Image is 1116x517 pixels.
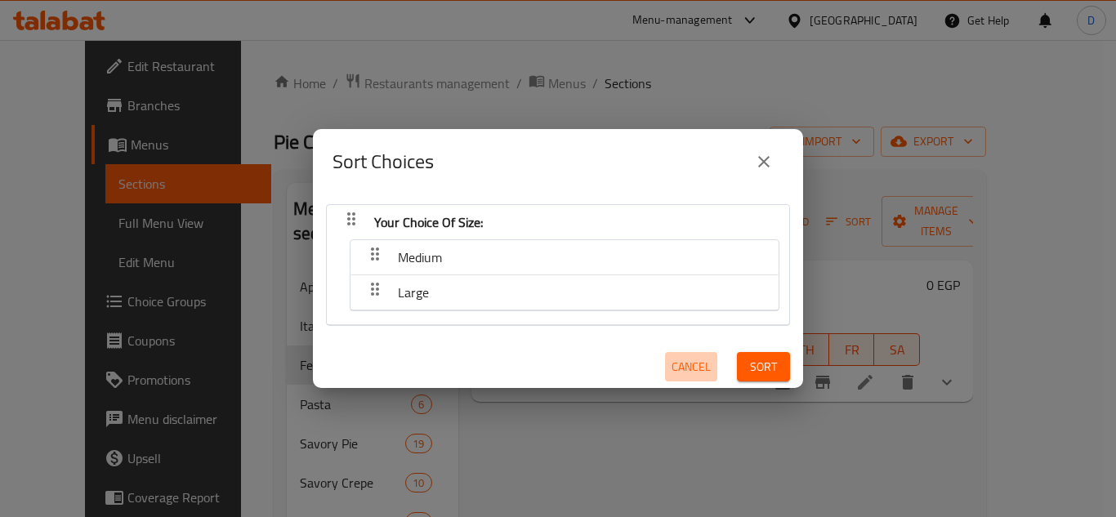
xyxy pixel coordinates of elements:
[333,149,434,175] h2: Sort Choices
[360,243,769,271] button: Medium
[350,275,779,310] div: Large
[737,352,790,382] button: Sort
[398,245,442,270] span: Medium
[374,210,483,234] span: Your Choice Of Size:
[360,279,769,306] button: Large
[398,280,429,305] span: Large
[750,357,777,377] span: Sort
[327,205,789,325] div: Your Choice Of Size:MediumLarge
[744,142,783,181] button: close
[337,208,779,236] button: Your Choice Of Size:
[665,352,717,382] button: Cancel
[672,357,711,377] span: Cancel
[350,240,779,275] div: Medium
